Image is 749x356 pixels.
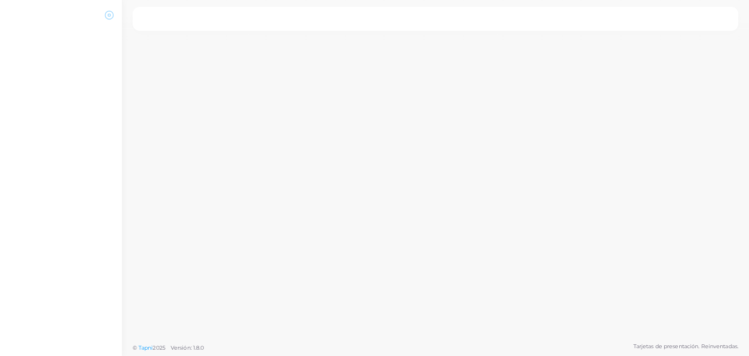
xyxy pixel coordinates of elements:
[133,344,137,351] font: ©
[171,344,204,351] font: Versión: 1.8.0
[153,344,165,351] font: 2025
[138,344,153,351] a: Tapni
[633,343,738,350] font: Tarjetas de presentación. Reinventadas.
